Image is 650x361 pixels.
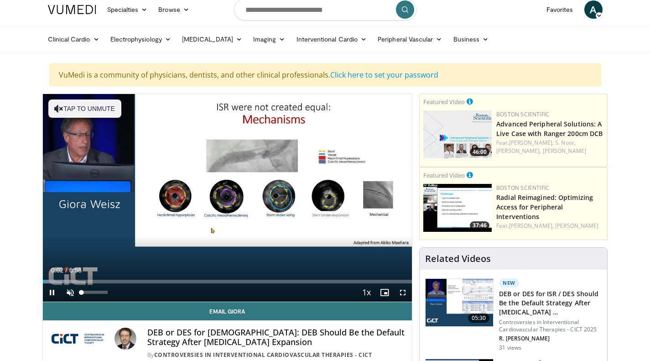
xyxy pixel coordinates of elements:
small: Featured Video [423,98,465,106]
img: Avatar [114,328,136,350]
a: Boston Scientific [496,110,549,118]
a: 05:30 New DEB or DES for ISR / DES Should Be the Default Strategy After [MEDICAL_DATA] … Controve... [425,278,602,351]
p: Controversies in Interventional Cardiovascular Therapies - CICT 2025 [499,319,602,333]
a: [PERSON_NAME] [543,147,586,155]
button: Fullscreen [394,283,412,302]
span: 46:00 [470,148,489,156]
div: Progress Bar [43,280,412,283]
span: / [66,267,68,274]
img: 01ccff62-7464-4a9a-a1ef-b5dbe761bfa5.150x105_q85_crop-smart_upscale.jpg [426,279,493,326]
a: Business [448,30,494,48]
a: Clinical Cardio [42,30,105,48]
a: Interventional Cardio [291,30,373,48]
h3: DEB or DES for ISR / DES Should Be the Default Strategy After [MEDICAL_DATA] … [499,289,602,317]
span: 0:02 [51,267,63,274]
small: Featured Video [423,171,465,179]
a: Browse [153,0,195,19]
a: Email Giora [43,302,412,320]
button: Unmute [61,283,79,302]
a: Specialties [102,0,153,19]
a: Advanced Peripheral Solutions: A Live Case with Ranger 200cm DCB [496,120,603,138]
a: Radial Reimagined: Optimizing Access for Peripheral Interventions [496,193,593,221]
span: 6:58 [69,267,82,274]
video-js: Video Player [43,94,412,302]
a: Favorites [541,0,579,19]
a: Electrophysiology [105,30,177,48]
a: 46:00 [423,110,492,158]
h4: DEB or DES for [DEMOGRAPHIC_DATA]: DEB Should Be the Default Strategy After [MEDICAL_DATA] Expansion [147,328,405,347]
button: Playback Rate [357,283,375,302]
div: Feat. [496,222,603,230]
p: 31 views [499,344,521,351]
a: Click here to set your password [330,70,438,80]
a: [MEDICAL_DATA] [177,30,248,48]
button: Enable picture-in-picture mode [375,283,394,302]
a: S. Noor, [555,139,576,146]
span: 05:30 [468,314,490,323]
a: Boston Scientific [496,184,549,192]
img: VuMedi Logo [48,5,96,14]
a: Imaging [248,30,291,48]
img: Controversies in Interventional Cardiovascular Therapies - CICT 2025 [50,328,111,350]
img: c038ed19-16d5-403f-b698-1d621e3d3fd1.150x105_q85_crop-smart_upscale.jpg [423,184,492,232]
div: Volume Level [82,291,108,294]
a: 37:46 [423,184,492,232]
a: A [584,0,603,19]
div: Feat. [496,139,603,155]
div: VuMedi is a community of physicians, dentists, and other clinical professionals. [49,63,601,86]
a: [PERSON_NAME], [509,222,554,230]
h4: Related Videos [425,253,491,264]
p: New [499,278,519,288]
a: Peripheral Vascular [372,30,447,48]
a: [PERSON_NAME], [496,147,541,155]
button: Pause [43,283,61,302]
a: [PERSON_NAME] [555,222,598,230]
p: R. [PERSON_NAME] [499,335,602,342]
button: Tap to unmute [48,99,121,118]
a: [PERSON_NAME], [509,139,554,146]
span: 37:46 [470,221,489,230]
img: af9da20d-90cf-472d-9687-4c089bf26c94.150x105_q85_crop-smart_upscale.jpg [423,110,492,158]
